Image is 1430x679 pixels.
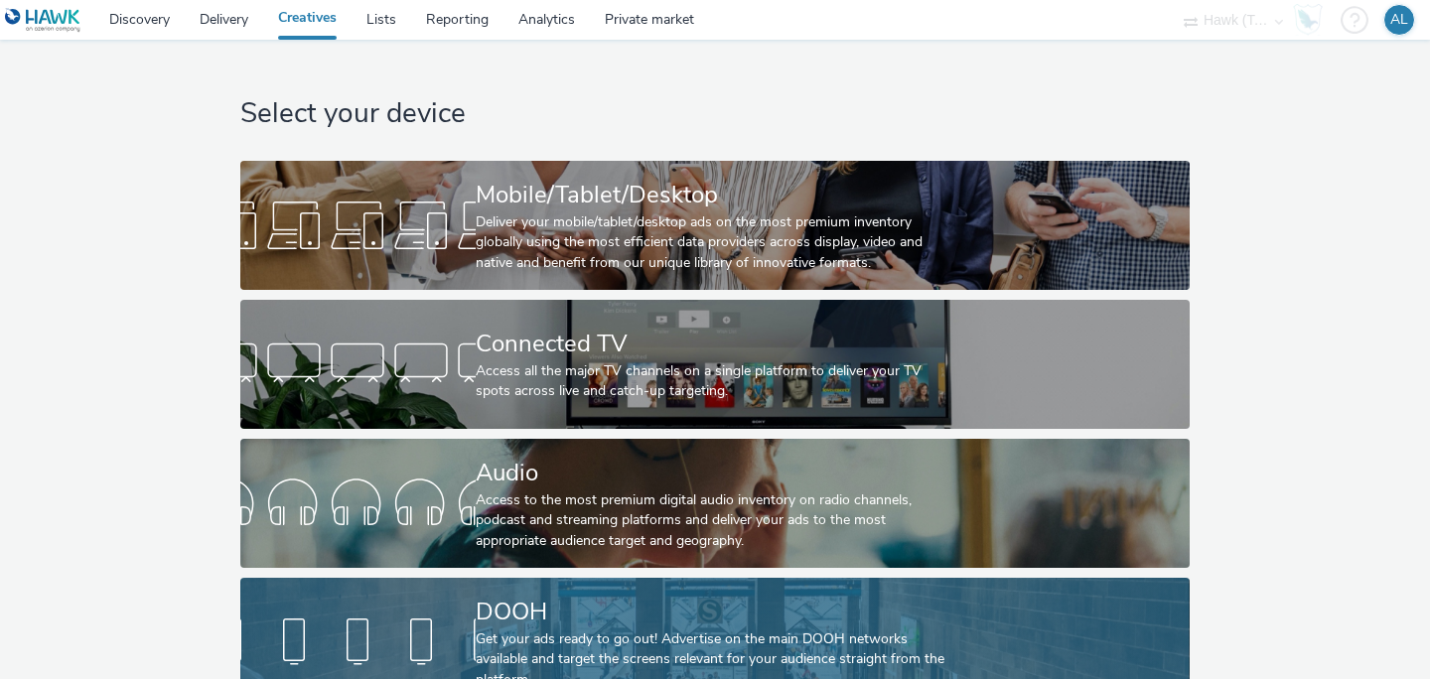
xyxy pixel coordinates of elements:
div: Connected TV [476,327,946,361]
div: AL [1390,5,1408,35]
a: Mobile/Tablet/DesktopDeliver your mobile/tablet/desktop ads on the most premium inventory globall... [240,161,1189,290]
img: undefined Logo [5,8,81,33]
div: Audio [476,456,946,490]
div: DOOH [476,595,946,629]
a: Hawk Academy [1293,4,1331,36]
div: Deliver your mobile/tablet/desktop ads on the most premium inventory globally using the most effi... [476,212,946,273]
a: AudioAccess to the most premium digital audio inventory on radio channels, podcast and streaming ... [240,439,1189,568]
a: Connected TVAccess all the major TV channels on a single platform to deliver your TV spots across... [240,300,1189,429]
div: Mobile/Tablet/Desktop [476,178,946,212]
h1: Select your device [240,95,1189,133]
img: Hawk Academy [1293,4,1323,36]
div: Access to the most premium digital audio inventory on radio channels, podcast and streaming platf... [476,490,946,551]
div: Access all the major TV channels on a single platform to deliver your TV spots across live and ca... [476,361,946,402]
